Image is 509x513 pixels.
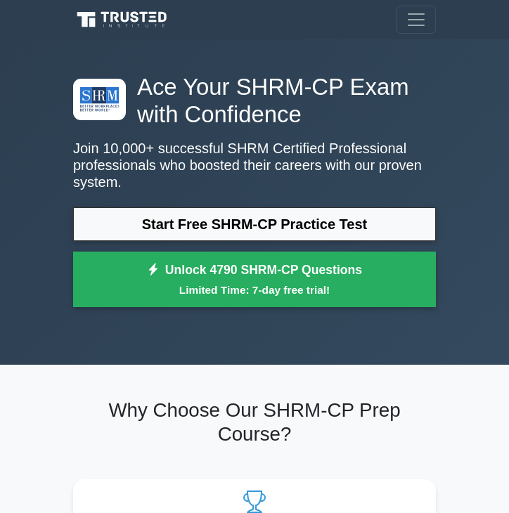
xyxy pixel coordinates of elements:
p: Join 10,000+ successful SHRM Certified Professional professionals who boosted their careers with ... [73,140,436,190]
h2: Why Choose Our SHRM-CP Prep Course? [73,398,436,446]
small: Limited Time: 7-day free trial! [91,282,418,298]
h1: Ace Your SHRM-CP Exam with Confidence [73,73,436,129]
button: Toggle navigation [397,6,436,34]
a: Start Free SHRM-CP Practice Test [73,207,436,241]
a: Unlock 4790 SHRM-CP QuestionsLimited Time: 7-day free trial! [73,252,436,308]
